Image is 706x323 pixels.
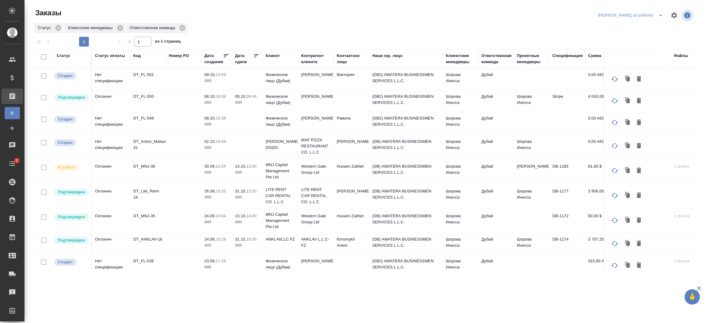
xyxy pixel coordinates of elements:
[443,160,478,182] td: Шорова Инесса
[204,219,229,225] p: 2025
[478,185,514,207] td: Дубай
[216,164,226,169] p: 12:54
[266,115,295,127] p: Физическое лицо (Дубаи)
[372,53,403,59] div: Наше юр. лицо
[133,139,163,151] p: DT_Anton_Makarov_DODO-31
[301,93,331,100] p: [PERSON_NAME]
[443,69,478,90] td: Шорова Инесса
[58,189,85,195] p: Подтвержден
[301,258,331,264] p: [PERSON_NAME]
[235,164,246,169] p: 13.10,
[334,69,369,90] td: Виктория
[155,38,181,47] span: из 1 страниц
[12,158,21,164] span: 2
[478,160,514,182] td: Дубай
[92,112,130,134] td: Нет спецификации
[369,135,443,157] td: (DB) AWATERA BUSINESSMEN SERVICES L.L.C.
[92,185,130,207] td: Оплачен
[204,116,216,120] p: 08.10,
[266,139,295,151] p: [PERSON_NAME] DODO
[246,189,256,193] p: 13:33
[622,165,634,177] button: Клонировать
[92,135,130,157] td: Нет спецификации
[369,210,443,231] td: (DB) AWATERA BUSINESSMEN SERVICES L.L.C.
[634,95,644,107] button: Удалить
[585,69,616,90] td: 0,00 AED
[478,210,514,231] td: Дубай
[607,115,622,130] button: Обновить
[133,72,163,78] p: DT_FL-552
[58,139,73,146] p: Создан
[685,289,700,305] button: 🙏
[92,69,130,90] td: Нет спецификации
[57,53,70,59] div: Статус
[92,255,130,276] td: Нет спецификации
[334,210,369,231] td: Husaini Zalifah
[585,255,616,276] td: 315,00 AED
[126,23,188,33] div: Ответственная команда
[443,255,478,276] td: Шорова Инесса
[216,189,226,193] p: 13:33
[634,260,644,271] button: Удалить
[681,9,694,21] span: Посмотреть информацию
[443,112,478,134] td: Шорова Инесса
[58,94,85,101] p: Подтвержден
[674,163,703,169] p: 2 файла
[235,100,260,106] p: 2025
[607,236,622,251] button: Обновить
[54,163,88,172] div: Выставляет ПМ после принятия заказа от КМа
[133,213,163,219] p: DT_MNJ-35
[607,188,622,203] button: Обновить
[133,258,163,264] p: DT_FL-536
[369,90,443,112] td: (DB2) AWATERA BUSINESSMEN SERVICES L.L.C.
[514,135,549,157] td: Шорова Инесса
[246,94,256,99] p: 09:46
[478,69,514,90] td: Дубай
[607,258,622,273] button: Обновить
[622,190,634,201] button: Клонировать
[585,185,616,207] td: 3 956,00 AED
[58,164,76,170] p: В работе
[301,53,331,65] div: Контрагент клиента
[92,160,130,182] td: Оплачен
[204,194,229,200] p: 2025
[478,112,514,134] td: Дубай
[5,107,20,119] a: В
[514,233,549,255] td: Шорова Инесса
[266,162,295,180] p: MNJ Capital Management Pte Ltd
[585,135,616,157] td: 0,00 AED
[549,90,585,112] td: Stripe
[334,160,369,182] td: Husaini Zalifah
[607,93,622,108] button: Обновить
[552,53,583,59] div: Спецификация
[585,210,616,231] td: 50,00 $
[216,214,226,218] p: 10:44
[2,156,23,171] a: 2
[622,238,634,249] button: Клонировать
[204,259,216,263] p: 23.09,
[622,117,634,128] button: Клонировать
[133,53,141,59] div: Код
[549,185,585,207] td: DB-1177
[58,259,73,265] p: Создан
[8,125,17,131] span: Ф
[301,213,331,225] p: Western Gate Group Ltd
[478,233,514,255] td: Дубай
[204,145,229,151] p: 2025
[622,215,634,226] button: Клонировать
[674,258,703,264] p: 2 файла
[235,214,246,218] p: 13.10,
[266,93,295,106] p: Физическое лицо (Дубаи)
[667,8,681,23] span: Настроить таблицу
[301,72,331,78] p: [PERSON_NAME]
[5,122,20,135] a: Ф
[443,233,478,255] td: Шорова Инесса
[38,25,53,31] p: Статус
[92,210,130,231] td: Оплачен
[634,215,644,226] button: Удалить
[266,258,295,270] p: Физическое лицо (Дубаи)
[133,163,163,169] p: DT_MNJ-36
[204,121,229,127] p: 2025
[235,189,246,193] p: 31.10,
[235,194,260,200] p: 2025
